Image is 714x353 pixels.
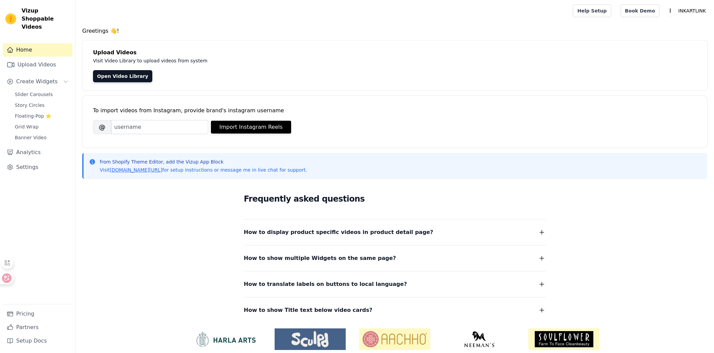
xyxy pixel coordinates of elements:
a: Story Circles [11,100,72,110]
a: Open Video Library [93,70,152,82]
span: How to show Title text below video cards? [244,305,373,315]
input: username [111,120,208,134]
a: Home [3,43,72,57]
h4: Upload Videos [93,49,696,57]
a: Settings [3,160,72,174]
img: Vizup [5,13,16,24]
button: How to show Title text below video cards? [244,305,546,315]
img: HarlaArts [190,331,261,347]
button: How to translate labels on buttons to local language? [244,280,546,289]
a: Setup Docs [3,334,72,348]
a: Pricing [3,307,72,321]
div: To import videos from Instagram, provide brand's instagram username [93,107,696,115]
button: I INKARTLINK [665,5,709,17]
a: Analytics [3,146,72,159]
a: Help Setup [573,4,611,17]
a: Partners [3,321,72,334]
span: How to display product specific videos in product detail page? [244,228,433,237]
img: Soulflower [528,328,599,350]
button: Import Instagram Reels [211,121,291,134]
button: How to show multiple Widgets on the same page? [244,254,546,263]
a: Banner Video [11,133,72,142]
a: Book Demo [621,4,659,17]
text: I [669,7,671,14]
span: Vizup Shoppable Videos [22,7,70,31]
img: Sculpd US [275,331,346,347]
a: [DOMAIN_NAME][URL] [110,167,162,173]
a: Grid Wrap [11,122,72,131]
span: Slider Carousels [15,91,53,98]
button: Create Widgets [3,75,72,88]
p: from Shopify Theme Editor, add the Vizup App Block [100,158,307,165]
h2: Frequently asked questions [244,192,546,206]
span: Story Circles [15,102,44,109]
img: Neeman's [444,331,515,347]
a: Slider Carousels [11,90,72,99]
span: Banner Video [15,134,46,141]
span: Grid Wrap [15,123,38,130]
a: Floating-Pop ⭐ [11,111,72,121]
img: Aachho [359,328,430,350]
p: Visit Video Library to upload videos from system [93,57,395,65]
span: Create Widgets [16,78,58,86]
p: Visit for setup instructions or message me in live chat for support. [100,167,307,173]
a: Upload Videos [3,58,72,71]
button: How to display product specific videos in product detail page? [244,228,546,237]
p: INKARTLINK [676,5,709,17]
span: Floating-Pop ⭐ [15,113,51,119]
span: @ [93,120,111,134]
span: How to show multiple Widgets on the same page? [244,254,396,263]
span: How to translate labels on buttons to local language? [244,280,407,289]
h4: Greetings 👋! [82,27,707,35]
